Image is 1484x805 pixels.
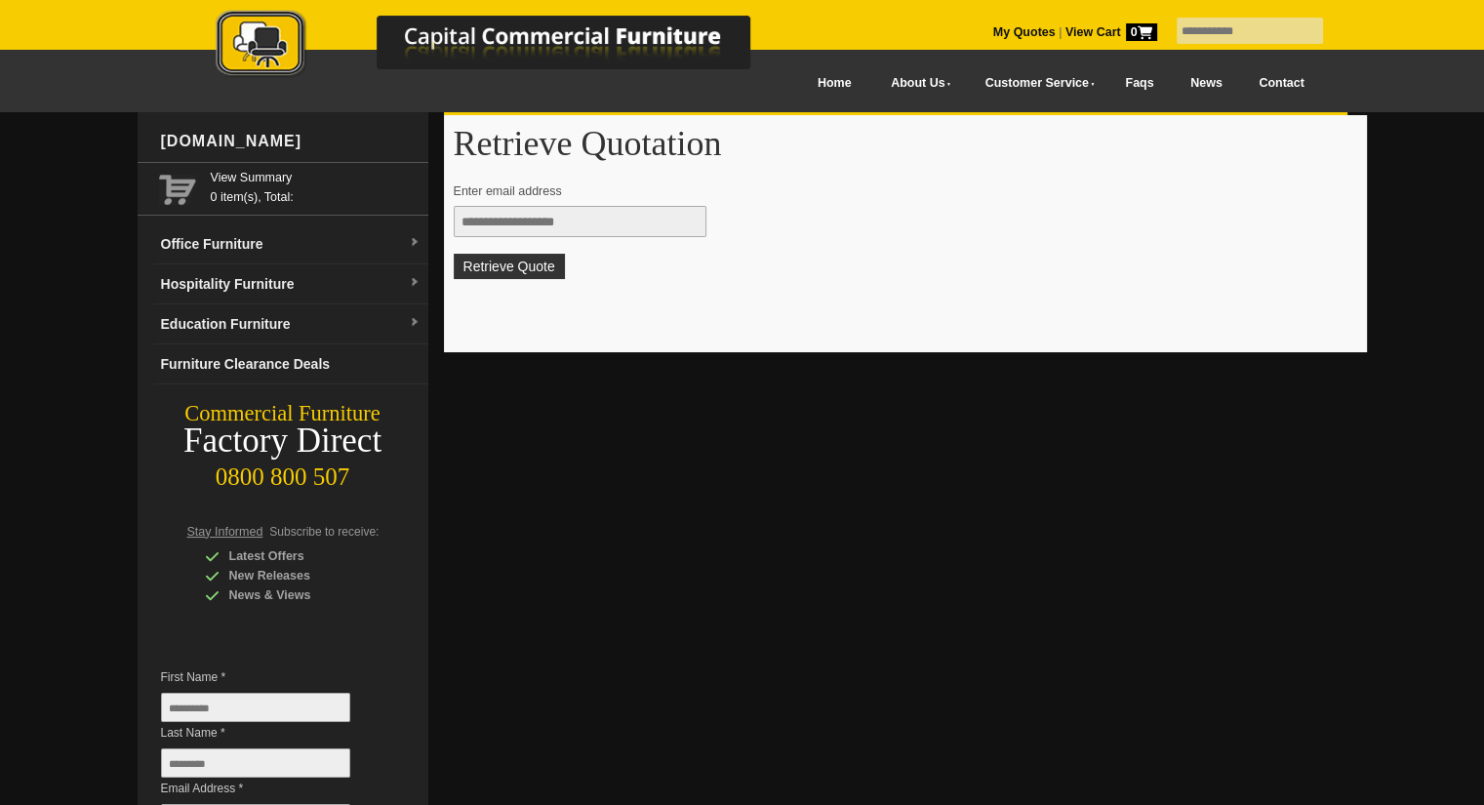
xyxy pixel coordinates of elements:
[153,304,428,344] a: Education Furnituredropdown
[993,25,1056,39] a: My Quotes
[153,264,428,304] a: Hospitality Furnituredropdown
[454,254,565,279] button: Retrieve Quote
[869,61,963,105] a: About Us
[269,525,379,539] span: Subscribe to receive:
[162,10,845,87] a: Capital Commercial Furniture Logo
[1240,61,1322,105] a: Contact
[138,400,428,427] div: Commercial Furniture
[161,723,380,743] span: Last Name *
[454,181,1339,201] p: Enter email address
[211,168,421,187] a: View Summary
[454,125,1357,162] h1: Retrieve Quotation
[138,427,428,455] div: Factory Direct
[161,748,350,778] input: Last Name *
[205,566,390,585] div: New Releases
[1065,25,1157,39] strong: View Cart
[153,224,428,264] a: Office Furnituredropdown
[409,237,421,249] img: dropdown
[205,546,390,566] div: Latest Offers
[187,525,263,539] span: Stay Informed
[153,112,428,171] div: [DOMAIN_NAME]
[409,317,421,329] img: dropdown
[205,585,390,605] div: News & Views
[1062,25,1156,39] a: View Cart0
[161,779,380,798] span: Email Address *
[1107,61,1173,105] a: Faqs
[211,168,421,204] span: 0 item(s), Total:
[963,61,1106,105] a: Customer Service
[161,693,350,722] input: First Name *
[138,454,428,491] div: 0800 800 507
[1172,61,1240,105] a: News
[153,344,428,384] a: Furniture Clearance Deals
[409,277,421,289] img: dropdown
[1126,23,1157,41] span: 0
[162,10,845,81] img: Capital Commercial Furniture Logo
[161,667,380,687] span: First Name *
